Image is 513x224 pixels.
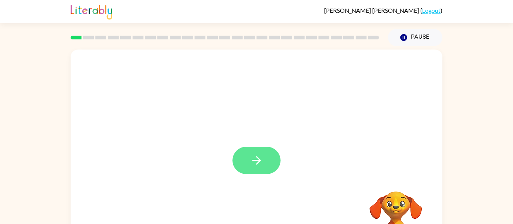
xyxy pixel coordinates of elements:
[388,29,442,46] button: Pause
[422,7,441,14] a: Logout
[71,3,112,20] img: Literably
[324,7,442,14] div: ( )
[324,7,420,14] span: [PERSON_NAME] [PERSON_NAME]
